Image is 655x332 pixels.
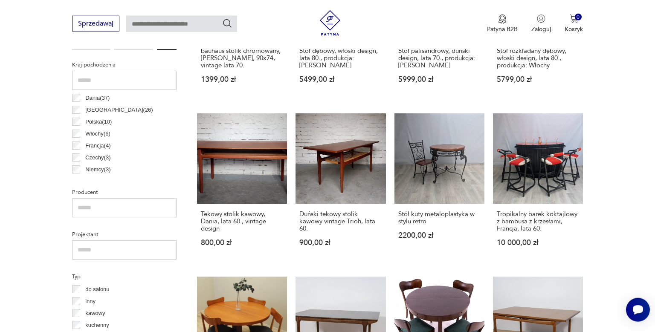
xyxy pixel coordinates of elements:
p: kawowy [85,309,105,318]
p: Patyna B2B [487,25,518,33]
p: 900,00 zł [299,239,382,246]
p: Czechy ( 3 ) [85,153,110,162]
p: [GEOGRAPHIC_DATA] ( 26 ) [85,105,153,115]
a: Sprzedawaj [72,21,119,27]
h3: Stół dębowy, włoski design, lata 80., produkcja: [PERSON_NAME] [299,47,382,69]
p: Polska ( 10 ) [85,117,112,127]
h3: Stół palisandrowy, duński design, lata 70., produkcja: [PERSON_NAME] [398,47,481,69]
p: do salonu [85,285,109,294]
h3: Duński tekowy stolik kawowy vintage Trioh, lata 60. [299,211,382,232]
p: 800,00 zł [201,239,283,246]
button: Sprzedawaj [72,16,119,32]
p: 5999,00 zł [398,76,481,83]
p: inny [85,297,96,306]
p: 1399,00 zł [201,76,283,83]
h3: Tekowy stolik kawowy, Dania, lata 60., vintage design [201,211,283,232]
button: Patyna B2B [487,14,518,33]
p: Niemcy ( 3 ) [85,165,110,174]
p: 10 000,00 zł [497,239,579,246]
img: Patyna - sklep z meblami i dekoracjami vintage [317,10,343,36]
div: 0 [575,14,582,21]
h3: Stół rozkładany dębowy, włoski design, lata 80., produkcja: Włochy [497,47,579,69]
button: Szukaj [222,18,232,29]
a: Tekowy stolik kawowy, Dania, lata 60., vintage designTekowy stolik kawowy, Dania, lata 60., vinta... [197,113,287,263]
p: Koszyk [565,25,583,33]
img: Ikona medalu [498,14,507,24]
p: Francja ( 4 ) [85,141,110,150]
p: Kraj pochodzenia [72,60,177,69]
iframe: Smartsupp widget button [626,298,650,322]
h3: Stół kuty metaloplastyka w stylu retro [398,211,481,225]
a: Duński tekowy stolik kawowy vintage Trioh, lata 60.Duński tekowy stolik kawowy vintage Trioh, lat... [296,113,385,263]
h3: bauhaus stolik chromowany, [PERSON_NAME], 90x74, vintage lata 70. [201,47,283,69]
p: Zaloguj [531,25,551,33]
p: Dania ( 37 ) [85,93,110,103]
p: Typ [72,272,177,281]
p: Projektant [72,230,177,239]
p: Szwecja ( 3 ) [85,177,113,186]
a: Tropikalny barek koktajlowy z bambusa z krzesłami, Francja, lata 60.Tropikalny barek koktajlowy z... [493,113,583,263]
a: Stół kuty metaloplastyka w stylu retroStół kuty metaloplastyka w stylu retro2200,00 zł [394,113,484,263]
a: Ikona medaluPatyna B2B [487,14,518,33]
p: 2200,00 zł [398,232,481,239]
h3: Tropikalny barek koktajlowy z bambusa z krzesłami, Francja, lata 60. [497,211,579,232]
button: 0Koszyk [565,14,583,33]
p: 5499,00 zł [299,76,382,83]
img: Ikonka użytkownika [537,14,545,23]
p: kuchenny [85,320,109,330]
img: Ikona koszyka [570,14,578,23]
p: Włochy ( 6 ) [85,129,110,139]
p: Producent [72,188,177,197]
p: 5799,00 zł [497,76,579,83]
button: Zaloguj [531,14,551,33]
